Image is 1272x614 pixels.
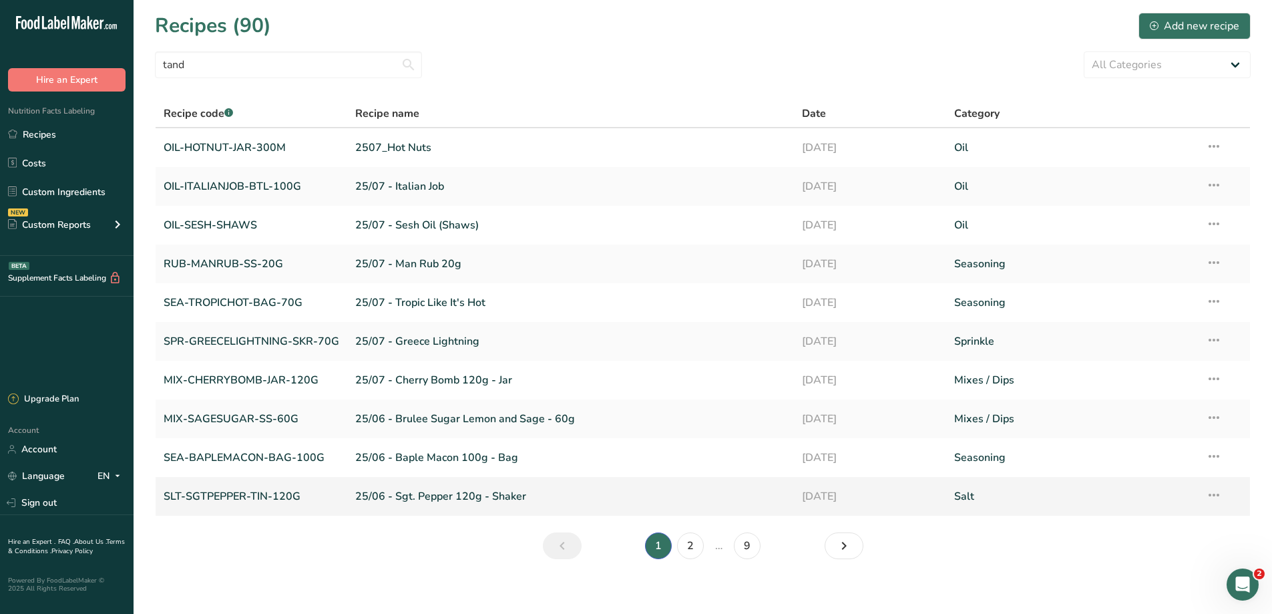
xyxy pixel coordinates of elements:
[155,11,271,41] h1: Recipes (90)
[164,211,339,239] a: OIL-SESH-SHAWS
[8,464,65,488] a: Language
[164,405,339,433] a: MIX-SAGESUGAR-SS-60G
[802,211,938,239] a: [DATE]
[1227,569,1259,601] iframe: Intercom live chat
[9,262,29,270] div: BETA
[802,172,938,200] a: [DATE]
[355,106,419,122] span: Recipe name
[734,532,761,559] a: Page 9.
[51,547,93,556] a: Privacy Policy
[355,327,786,355] a: 25/07 - Greece Lightning
[155,51,422,78] input: Search for recipe
[802,366,938,394] a: [DATE]
[8,537,125,556] a: Terms & Conditions .
[802,250,938,278] a: [DATE]
[58,537,74,547] a: FAQ .
[954,211,1190,239] a: Oil
[954,106,1000,122] span: Category
[802,327,938,355] a: [DATE]
[164,482,339,510] a: SLT-SGTPEPPER-TIN-120G
[954,327,1190,355] a: Sprinkle
[954,250,1190,278] a: Seasoning
[355,134,786,162] a: 2507_Hot Nuts
[8,68,126,92] button: Hire an Expert
[802,482,938,510] a: [DATE]
[8,537,55,547] a: Hire an Expert .
[677,532,704,559] a: Page 2.
[355,444,786,472] a: 25/06 - Baple Macon 100g - Bag
[164,444,339,472] a: SEA-BAPLEMACON-BAG-100G
[355,172,786,200] a: 25/07 - Italian Job
[164,172,339,200] a: OIL-ITALIANJOB-BTL-100G
[164,366,339,394] a: MIX-CHERRYBOMB-JAR-120G
[355,211,786,239] a: 25/07 - Sesh Oil (Shaws)
[164,106,233,121] span: Recipe code
[164,327,339,355] a: SPR-GREECELIGHTNING-SKR-70G
[954,134,1190,162] a: Oil
[97,468,126,484] div: EN
[802,134,938,162] a: [DATE]
[802,289,938,317] a: [DATE]
[825,532,863,559] a: Next page
[355,482,786,510] a: 25/06 - Sgt. Pepper 120g - Shaker
[802,405,938,433] a: [DATE]
[164,134,339,162] a: OIL-HOTNUT-JAR-300M
[164,250,339,278] a: RUB-MANRUB-SS-20G
[954,405,1190,433] a: Mixes / Dips
[8,208,28,216] div: NEW
[355,250,786,278] a: 25/07 - Man Rub 20g
[74,537,106,547] a: About Us .
[1138,13,1251,39] button: Add new recipe
[1150,18,1239,34] div: Add new recipe
[8,218,91,232] div: Custom Reports
[355,366,786,394] a: 25/07 - Cherry Bomb 120g - Jar
[164,289,339,317] a: SEA-TROPICHOT-BAG-70G
[802,444,938,472] a: [DATE]
[954,482,1190,510] a: Salt
[1254,569,1265,579] span: 2
[802,106,826,122] span: Date
[8,577,126,593] div: Powered By FoodLabelMaker © 2025 All Rights Reserved
[954,172,1190,200] a: Oil
[954,444,1190,472] a: Seasoning
[954,366,1190,394] a: Mixes / Dips
[355,405,786,433] a: 25/06 - Brulee Sugar Lemon and Sage - 60g
[954,289,1190,317] a: Seasoning
[355,289,786,317] a: 25/07 - Tropic Like It's Hot
[8,393,79,406] div: Upgrade Plan
[543,532,582,559] a: Previous page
